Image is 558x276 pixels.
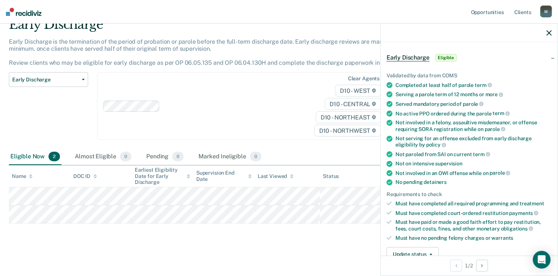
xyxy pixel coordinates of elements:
[485,126,505,132] span: parole
[6,8,41,16] img: Recidiviz
[509,210,539,216] span: payments
[463,101,484,107] span: parole
[9,17,427,38] div: Early Discharge
[540,6,552,17] div: M
[12,173,33,179] div: Name
[533,251,551,269] div: Open Intercom Messenger
[395,179,552,185] div: No pending
[395,82,552,88] div: Completed at least half of parole
[381,256,558,275] div: 1 / 2
[395,151,552,158] div: Not paroled from SAI on current
[12,77,79,83] span: Early Discharge
[387,191,552,198] div: Requirements to check
[323,173,339,179] div: Status
[395,170,552,176] div: Not involved in an OWI offense while on
[424,179,447,185] span: detainers
[426,142,446,148] span: policy
[348,75,380,82] div: Clear agents
[135,167,190,185] div: Earliest Eligibility Date for Early Discharge
[395,135,552,148] div: Not serving for an offense excluded from early discharge eligibility by
[395,120,552,132] div: Not involved in a felony, assaultive misdemeanor, or offense requiring SORA registration while on
[73,173,97,179] div: DOC ID
[197,149,263,165] div: Marked Ineligible
[258,173,294,179] div: Last Viewed
[395,110,552,117] div: No active PPO ordered during the parole
[492,110,509,116] span: term
[120,152,131,161] span: 0
[395,210,552,216] div: Must have completed court-ordered restitution
[395,201,552,207] div: Must have completed all required programming and
[250,152,261,161] span: 0
[196,170,252,182] div: Supervision End Date
[172,152,184,161] span: 0
[450,260,462,272] button: Previous Opportunity
[145,149,185,165] div: Pending
[325,98,381,110] span: D10 - CENTRAL
[475,82,492,88] span: term
[489,170,510,176] span: parole
[387,73,552,79] div: Validated by data from COMS
[492,235,514,241] span: warrants
[395,219,552,232] div: Must have paid or made a good faith effort to pay restitution, fees, court costs, fines, and othe...
[395,91,552,98] div: Serving a parole term of 12 months or
[395,101,552,107] div: Served mandatory period of
[387,247,439,262] button: Update status
[519,201,544,206] span: treatment
[435,161,462,166] span: supervision
[501,226,533,232] span: obligations
[395,235,552,241] div: Must have no pending felony charges or
[476,260,488,272] button: Next Opportunity
[73,149,133,165] div: Almost Eligible
[316,111,381,123] span: D10 - NORTHEAST
[485,91,503,97] span: more
[314,125,381,137] span: D10 - NORTHWEST
[473,151,490,157] span: term
[395,161,552,167] div: Not on intensive
[9,149,61,165] div: Eligible Now
[335,85,381,97] span: D10 - WEST
[381,46,558,70] div: Early DischargeEligible
[49,152,60,161] span: 2
[387,54,430,61] span: Early Discharge
[9,38,407,67] p: Early Discharge is the termination of the period of probation or parole before the full-term disc...
[435,54,457,61] span: Eligible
